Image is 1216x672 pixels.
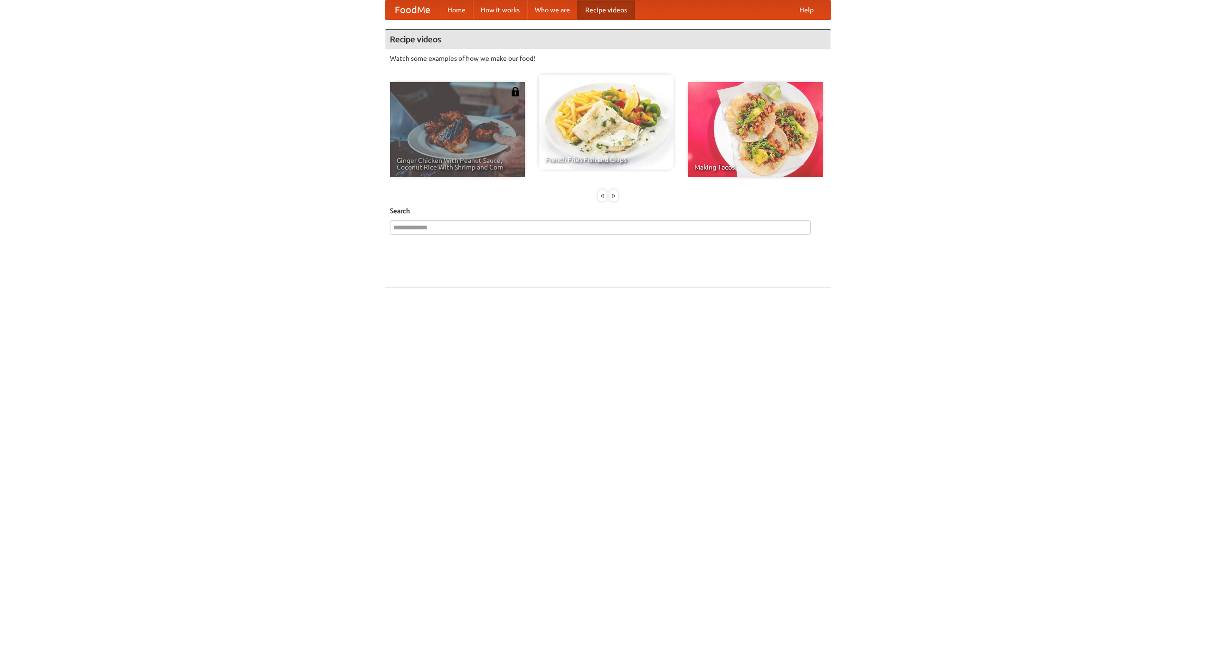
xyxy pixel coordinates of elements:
a: Who we are [527,0,578,19]
a: French Fries Fish and Chips [539,75,674,170]
img: 483408.png [511,87,520,96]
span: French Fries Fish and Chips [545,156,667,163]
a: How it works [473,0,527,19]
span: Making Tacos [694,164,816,170]
h4: Recipe videos [385,30,831,49]
div: « [598,189,607,201]
a: Help [792,0,821,19]
a: Making Tacos [688,82,823,177]
p: Watch some examples of how we make our food! [390,54,826,63]
h5: Search [390,206,826,216]
a: FoodMe [385,0,440,19]
a: Recipe videos [578,0,635,19]
a: Home [440,0,473,19]
div: » [609,189,618,201]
